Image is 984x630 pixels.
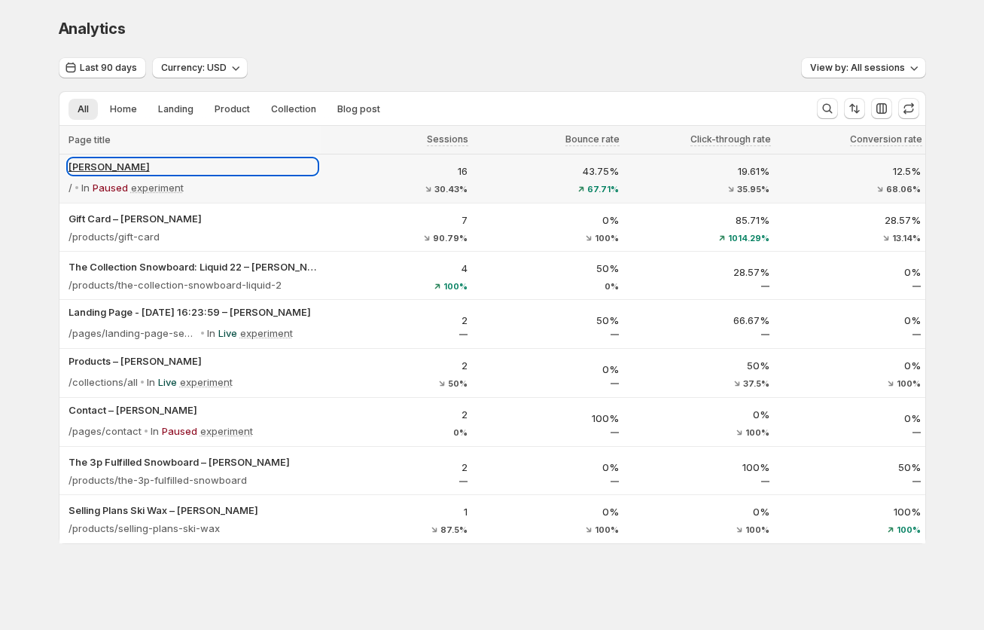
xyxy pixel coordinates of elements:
[326,213,468,228] p: 7
[147,375,155,390] p: In
[218,326,237,341] p: Live
[628,265,770,280] p: 28.57%
[161,62,227,74] span: Currency: USD
[326,261,468,276] p: 4
[897,525,921,534] span: 100%
[595,525,619,534] span: 100%
[778,164,921,179] p: 12.5%
[69,159,317,174] p: [PERSON_NAME]
[778,460,921,475] p: 50%
[69,503,317,518] button: Selling Plans Ski Wax – [PERSON_NAME]
[69,211,317,226] button: Gift Card – [PERSON_NAME]
[180,375,233,390] p: experiment
[728,234,769,243] span: 1014.29%
[240,326,293,341] p: experiment
[59,20,126,38] span: Analytics
[326,504,468,519] p: 1
[162,424,197,439] p: Paused
[69,402,317,417] button: Contact – [PERSON_NAME]
[69,229,160,244] p: /products/gift-card
[69,304,317,320] button: Landing Page - [DATE] 16:23:59 – [PERSON_NAME]
[433,234,468,243] span: 90.79%
[326,164,468,179] p: 16
[93,180,128,195] p: Paused
[778,213,921,228] p: 28.57%
[69,472,247,488] p: /products/the-3p-fulfilled-snowboard
[565,133,620,145] span: Bounce rate
[271,103,316,115] span: Collection
[743,379,769,388] span: 37.5%
[448,379,468,388] span: 50%
[151,424,159,439] p: In
[337,103,380,115] span: Blog post
[477,460,619,475] p: 0%
[477,362,619,377] p: 0%
[850,133,922,145] span: Conversion rate
[152,57,248,78] button: Currency: USD
[817,98,838,119] button: Search and filter results
[477,313,619,328] p: 50%
[81,180,90,195] p: In
[427,133,468,145] span: Sessions
[80,62,137,74] span: Last 90 days
[158,375,177,390] p: Live
[69,277,282,292] p: /products/the-collection-snowboard-liquid-2
[810,62,905,74] span: View by: All sessions
[897,379,921,388] span: 100%
[745,428,769,437] span: 100%
[778,411,921,426] p: 0%
[628,407,770,422] p: 0%
[158,103,193,115] span: Landing
[59,57,146,78] button: Last 90 days
[477,411,619,426] p: 100%
[628,460,770,475] p: 100%
[326,358,468,373] p: 2
[477,213,619,228] p: 0%
[628,358,770,373] p: 50%
[595,234,619,243] span: 100%
[453,428,468,437] span: 0%
[844,98,865,119] button: Sort the results
[69,259,317,274] button: The Collection Snowboard: Liquid 22 – [PERSON_NAME]
[778,313,921,328] p: 0%
[434,185,468,194] span: 30.43%
[69,353,317,369] button: Products – [PERSON_NAME]
[69,375,138,390] p: /collections/all
[892,234,921,243] span: 13.14%
[110,103,137,115] span: Home
[886,185,921,194] span: 68.06%
[778,358,921,373] p: 0%
[69,180,72,195] p: /
[215,103,250,115] span: Product
[690,133,771,145] span: Click-through rate
[628,313,770,328] p: 66.67%
[69,424,142,439] p: /pages/contact
[200,424,253,439] p: experiment
[737,185,769,194] span: 35.95%
[477,261,619,276] p: 50%
[69,521,220,536] p: /products/selling-plans-ski-wax
[440,525,468,534] span: 87.5%
[69,454,317,469] button: The 3p Fulfilled Snowboard – [PERSON_NAME]
[477,164,619,179] p: 43.75%
[131,180,184,195] p: experiment
[628,504,770,519] p: 0%
[69,326,198,341] p: /pages/landing-page-sep-14-16-23-59
[778,504,921,519] p: 100%
[801,57,926,78] button: View by: All sessions
[207,326,215,341] p: In
[78,103,89,115] span: All
[477,504,619,519] p: 0%
[605,282,619,291] span: 0%
[326,313,468,328] p: 2
[628,164,770,179] p: 19.61%
[587,185,619,194] span: 67.71%
[778,265,921,280] p: 0%
[443,282,468,291] span: 100%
